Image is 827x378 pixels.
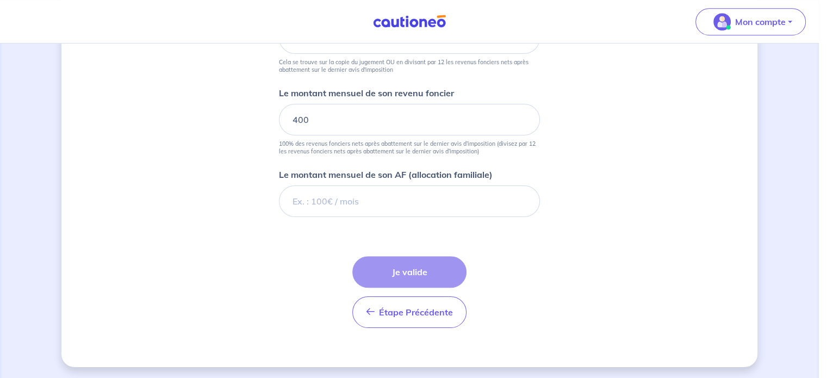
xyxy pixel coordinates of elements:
[279,104,540,135] input: Ex. : 100€ / mois
[279,86,454,100] p: Le montant mensuel de son revenu foncier
[379,307,453,318] span: Étape Précédente
[713,13,731,30] img: illu_account_valid_menu.svg
[352,296,467,328] button: Étape Précédente
[695,8,806,35] button: illu_account_valid_menu.svgMon compte
[279,185,540,217] input: Ex. : 100€ / mois
[279,168,493,181] p: Le montant mensuel de son AF (allocation familiale)
[279,58,540,73] p: Cela se trouve sur la copie du jugement OU en divisant par 12 les revenus fonciers nets après aba...
[369,15,450,28] img: Cautioneo
[279,140,540,155] p: 100% des revenus fonciers nets après abattement sur le dernier avis d’imposition (divisez par 12 ...
[735,15,786,28] p: Mon compte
